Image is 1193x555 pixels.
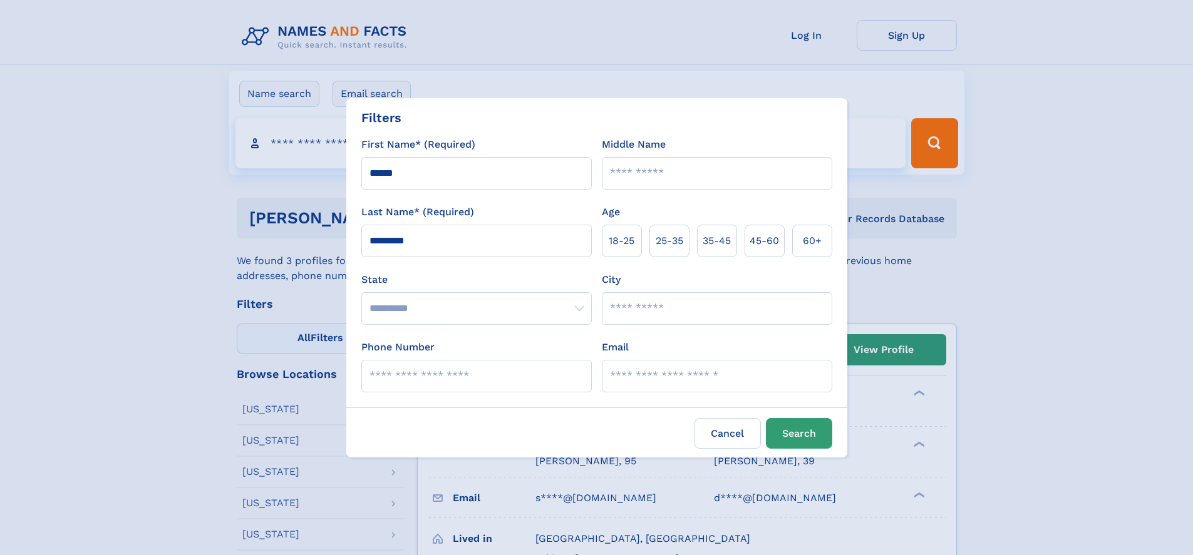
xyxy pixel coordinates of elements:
[695,418,761,449] label: Cancel
[803,233,822,248] span: 60+
[361,340,435,355] label: Phone Number
[609,233,634,248] span: 18‑25
[750,233,779,248] span: 45‑60
[361,108,401,127] div: Filters
[602,272,621,287] label: City
[656,233,683,248] span: 25‑35
[602,205,620,220] label: Age
[361,205,474,220] label: Last Name* (Required)
[766,418,832,449] button: Search
[602,137,666,152] label: Middle Name
[602,340,629,355] label: Email
[361,272,592,287] label: State
[703,233,731,248] span: 35‑45
[361,137,475,152] label: First Name* (Required)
